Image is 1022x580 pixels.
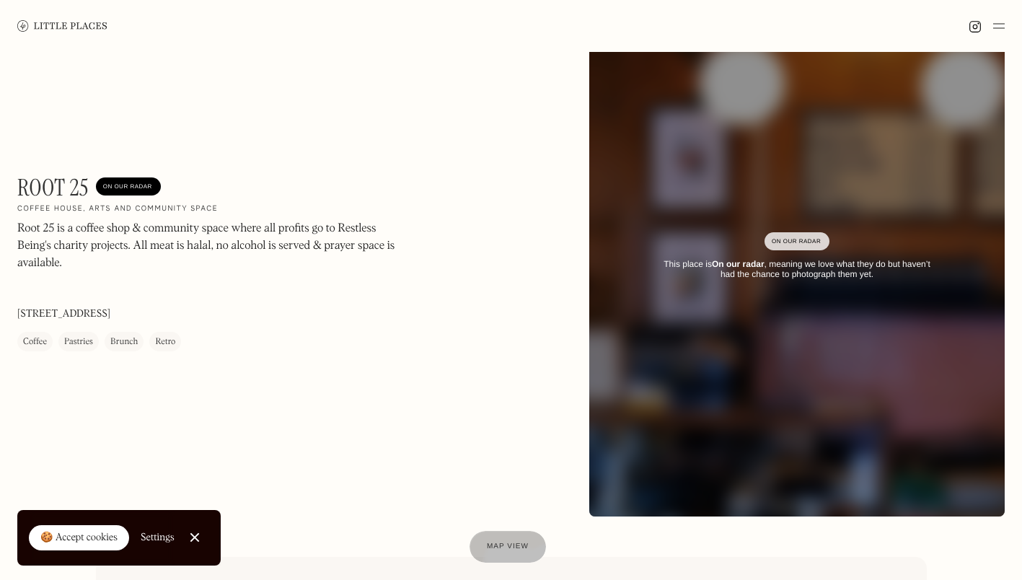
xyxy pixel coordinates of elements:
[772,234,822,249] div: On Our Radar
[40,531,118,545] div: 🍪 Accept cookies
[17,174,89,201] h1: Root 25
[110,335,138,350] div: Brunch
[180,523,209,552] a: Close Cookie Popup
[29,525,129,551] a: 🍪 Accept cookies
[17,205,218,215] h2: Coffee house, arts and community space
[17,307,110,322] p: [STREET_ADDRESS]
[470,531,546,563] a: Map view
[155,335,175,350] div: Retro
[17,280,407,297] p: ‍
[712,259,765,269] strong: On our radar
[103,180,154,194] div: On Our Radar
[141,532,175,542] div: Settings
[487,542,529,550] span: Map view
[17,221,407,273] p: Root 25 is a coffee shop & community space where all profits go to Restless Being's charity proje...
[64,335,93,350] div: Pastries
[656,259,938,280] div: This place is , meaning we love what they do but haven’t had the chance to photograph them yet.
[23,335,47,350] div: Coffee
[141,522,175,554] a: Settings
